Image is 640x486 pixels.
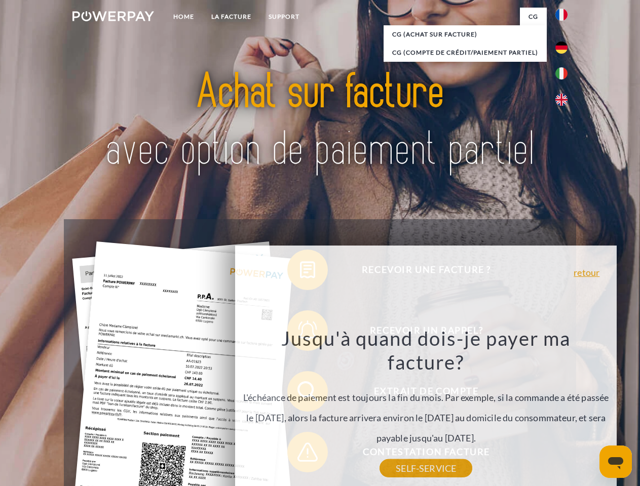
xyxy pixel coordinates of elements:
a: Home [165,8,203,26]
a: LA FACTURE [203,8,260,26]
img: en [555,94,568,106]
iframe: Button to launch messaging window [599,445,632,478]
img: logo-powerpay-white.svg [72,11,154,21]
img: fr [555,9,568,21]
div: L'échéance de paiement est toujours la fin du mois. Par exemple, si la commande a été passée le [... [241,326,611,468]
h3: Jusqu'à quand dois-je payer ma facture? [241,326,611,375]
a: SELF-SERVICE [380,459,472,477]
img: de [555,42,568,54]
a: CG (achat sur facture) [384,25,547,44]
a: CG (Compte de crédit/paiement partiel) [384,44,547,62]
a: retour [574,268,599,277]
a: CG [520,8,547,26]
img: title-powerpay_fr.svg [97,49,543,194]
a: Support [260,8,308,26]
img: it [555,67,568,79]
